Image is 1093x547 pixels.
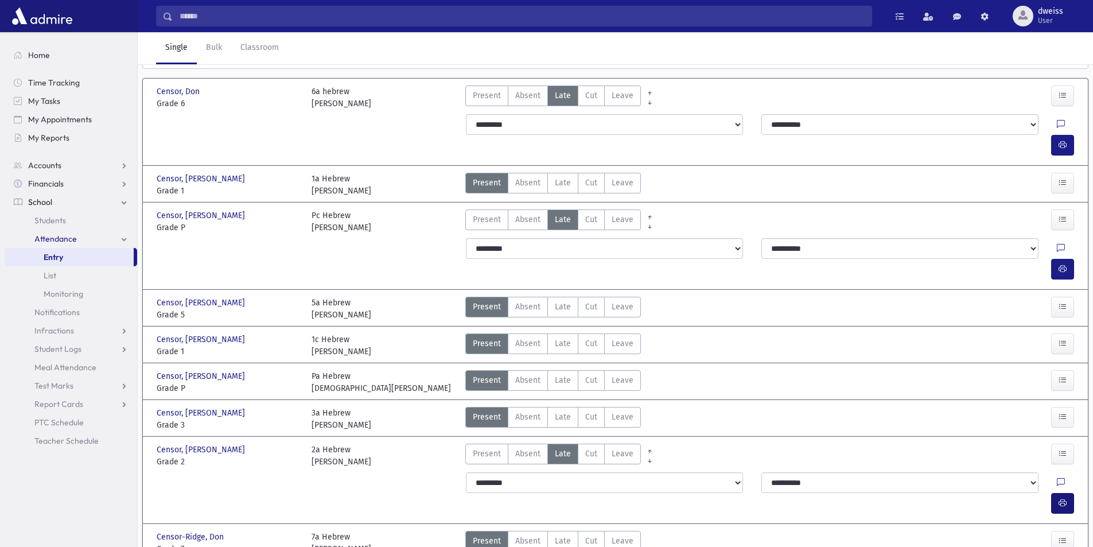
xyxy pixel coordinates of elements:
span: My Appointments [28,114,92,125]
span: Cut [585,337,597,350]
span: Attendance [34,234,77,244]
a: Teacher Schedule [5,432,137,450]
span: Cut [585,411,597,423]
a: Classroom [231,32,288,64]
div: AttTypes [465,210,641,234]
span: Entry [44,252,63,262]
div: Pc Hebrew [PERSON_NAME] [312,210,371,234]
div: 5a Hebrew [PERSON_NAME] [312,297,371,321]
a: Entry [5,248,134,266]
span: Student Logs [34,344,81,354]
span: Grade 5 [157,309,300,321]
a: Infractions [5,321,137,340]
span: Late [555,337,571,350]
div: 3a Hebrew [PERSON_NAME] [312,407,371,431]
span: Censor, [PERSON_NAME] [157,370,247,382]
span: Grade P [157,382,300,394]
span: Cut [585,374,597,386]
a: Report Cards [5,395,137,413]
span: Time Tracking [28,77,80,88]
a: My Tasks [5,92,137,110]
span: Late [555,374,571,386]
span: Present [473,301,501,313]
span: Censor, [PERSON_NAME] [157,173,247,185]
span: Grade P [157,222,300,234]
span: Late [555,301,571,313]
span: Absent [515,177,540,189]
span: Censor, [PERSON_NAME] [157,297,247,309]
span: Cut [585,448,597,460]
a: Time Tracking [5,73,137,92]
div: Pa Hebrew [DEMOGRAPHIC_DATA][PERSON_NAME] [312,370,451,394]
a: My Reports [5,129,137,147]
span: Late [555,177,571,189]
div: AttTypes [465,86,641,110]
a: Accounts [5,156,137,174]
a: Notifications [5,303,137,321]
div: 6a hebrew [PERSON_NAME] [312,86,371,110]
span: Leave [612,177,633,189]
span: Leave [612,214,633,226]
span: Leave [612,374,633,386]
a: Test Marks [5,377,137,395]
img: AdmirePro [9,5,75,28]
span: Absent [515,535,540,547]
span: Leave [612,411,633,423]
span: Cut [585,177,597,189]
span: Censor, Don [157,86,202,98]
span: Censor, [PERSON_NAME] [157,333,247,346]
div: AttTypes [465,297,641,321]
span: Late [555,411,571,423]
span: Accounts [28,160,61,170]
a: Monitoring [5,285,137,303]
div: AttTypes [465,333,641,358]
div: AttTypes [465,407,641,431]
div: AttTypes [465,370,641,394]
span: Report Cards [34,399,83,409]
span: Present [473,337,501,350]
span: Censor-Ridge, Don [157,531,226,543]
span: Infractions [34,325,74,336]
span: Absent [515,301,540,313]
a: Single [156,32,197,64]
span: Censor, [PERSON_NAME] [157,444,247,456]
span: My Reports [28,133,69,143]
span: Test Marks [34,381,73,391]
a: Home [5,46,137,64]
span: School [28,197,52,207]
div: AttTypes [465,173,641,197]
a: Attendance [5,230,137,248]
div: 2a Hebrew [PERSON_NAME] [312,444,371,468]
a: School [5,193,137,211]
span: Cut [585,214,597,226]
span: Late [555,448,571,460]
span: Present [473,177,501,189]
a: Students [5,211,137,230]
span: Present [473,374,501,386]
span: Meal Attendance [34,362,96,373]
span: Present [473,90,501,102]
span: Absent [515,411,540,423]
span: Students [34,215,66,226]
span: Present [473,535,501,547]
span: Late [555,535,571,547]
span: Present [473,214,501,226]
span: List [44,270,56,281]
span: Financials [28,179,64,189]
div: 1a Hebrew [PERSON_NAME] [312,173,371,197]
span: Absent [515,374,540,386]
span: Leave [612,301,633,313]
span: Late [555,214,571,226]
span: Leave [612,337,633,350]
span: Grade 1 [157,346,300,358]
span: Censor, [PERSON_NAME] [157,407,247,419]
a: Bulk [197,32,231,64]
span: Grade 6 [157,98,300,110]
span: Late [555,90,571,102]
a: List [5,266,137,285]
span: Teacher Schedule [34,436,99,446]
span: Grade 1 [157,185,300,197]
span: Censor, [PERSON_NAME] [157,210,247,222]
span: Grade 3 [157,419,300,431]
span: Present [473,448,501,460]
